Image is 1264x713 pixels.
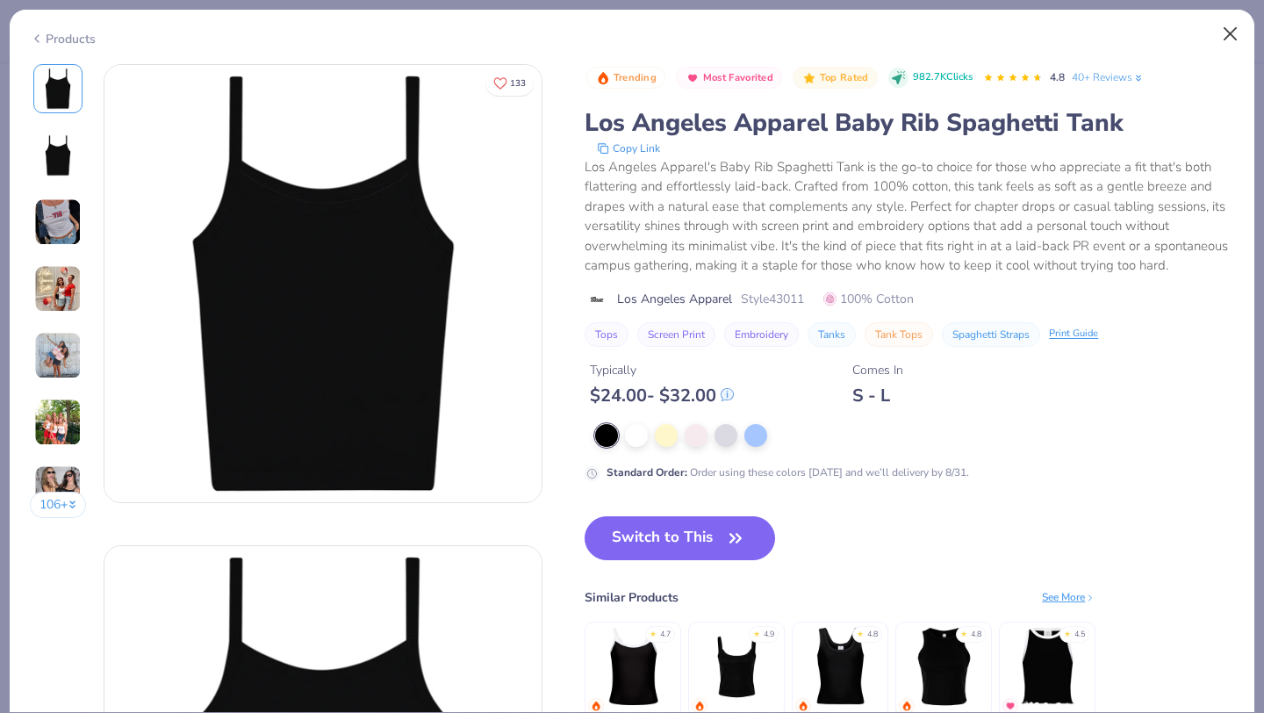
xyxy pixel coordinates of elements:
img: Fresh Prints Cali Camisole Top [592,624,675,708]
img: Front [37,68,79,110]
button: Tops [585,322,628,347]
button: Tanks [808,322,856,347]
div: 4.8 [971,629,981,641]
div: See More [1042,589,1095,605]
div: ★ [650,629,657,636]
img: trending.gif [694,701,705,711]
img: Back [37,134,79,176]
span: Style 43011 [741,290,804,308]
span: Most Favorited [703,73,773,83]
div: Print Guide [1049,327,1098,342]
img: Bella Canvas Ladies' Micro Ribbed Scoop Tank [695,624,779,708]
div: 4.8 Stars [983,64,1043,92]
div: Order using these colors [DATE] and we’ll delivery by 8/31. [607,465,969,480]
div: 4.5 [1074,629,1085,641]
img: MostFav.gif [1005,701,1016,711]
div: 4.8 [867,629,878,641]
img: trending.gif [591,701,601,711]
div: 4.9 [764,629,774,641]
div: Comes In [852,361,903,379]
button: Switch to This [585,516,775,560]
img: Trending sort [596,71,610,85]
div: $ 24.00 - $ 32.00 [590,385,734,407]
img: User generated content [34,198,82,246]
div: Products [30,30,96,48]
img: brand logo [585,292,608,306]
img: User generated content [34,399,82,446]
span: 4.8 [1050,70,1065,84]
button: Close [1214,18,1247,51]
button: Like [485,70,534,96]
span: Trending [614,73,657,83]
div: S - L [852,385,903,407]
span: 982.7K Clicks [913,70,973,85]
img: trending.gif [901,701,912,711]
img: Front [104,65,542,502]
button: Badge Button [793,67,877,90]
div: ★ [753,629,760,636]
img: User generated content [34,265,82,313]
div: 4.7 [660,629,671,641]
button: copy to clipboard [592,140,665,157]
button: 106+ [30,492,87,518]
span: 100% Cotton [823,290,914,308]
button: Spaghetti Straps [942,322,1040,347]
a: 40+ Reviews [1072,69,1145,85]
img: Top Rated sort [802,71,816,85]
img: User generated content [34,332,82,379]
div: Similar Products [585,588,679,607]
img: Fresh Prints Sasha Crop Top [1006,624,1089,708]
button: Embroidery [724,322,799,347]
button: Badge Button [586,67,665,90]
button: Screen Print [637,322,715,347]
span: Top Rated [820,73,869,83]
button: Badge Button [676,67,782,90]
span: 133 [510,79,526,88]
span: Los Angeles Apparel [617,290,732,308]
div: Los Angeles Apparel Baby Rib Spaghetti Tank [585,106,1234,140]
img: Fresh Prints Sunset Blvd Ribbed Scoop Tank Top [799,624,882,708]
div: ★ [857,629,864,636]
img: Most Favorited sort [686,71,700,85]
button: Tank Tops [865,322,933,347]
img: User generated content [34,465,82,513]
div: ★ [960,629,967,636]
div: Typically [590,361,734,379]
strong: Standard Order : [607,465,687,479]
img: Bella + Canvas Ladies' Micro Ribbed Racerback Tank [902,624,986,708]
div: ★ [1064,629,1071,636]
div: Los Angeles Apparel's Baby Rib Spaghetti Tank is the go-to choice for those who appreciate a fit ... [585,157,1234,276]
img: trending.gif [798,701,808,711]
